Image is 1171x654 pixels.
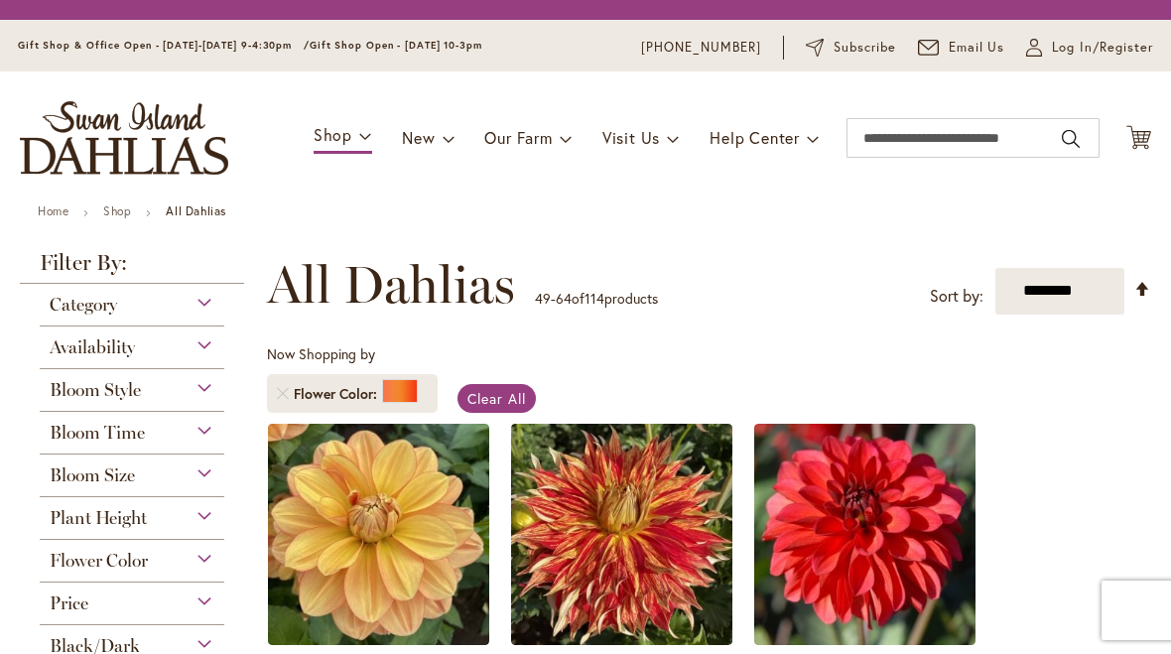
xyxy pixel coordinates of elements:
a: Log In/Register [1026,38,1153,58]
span: Gift Shop & Office Open - [DATE]-[DATE] 9-4:30pm / [18,39,310,52]
strong: Filter By: [20,252,244,284]
span: Email Us [949,38,1005,58]
img: Grandpa's Gift [511,424,732,645]
span: Subscribe [834,38,896,58]
iframe: Launch Accessibility Center [15,584,70,639]
span: Plant Height [50,507,147,529]
span: All Dahlias [267,255,515,315]
a: GRANDMA'S HUG [268,630,489,649]
a: Grandpa's Gift [511,630,732,649]
span: Bloom Time [50,422,145,444]
a: [PHONE_NUMBER] [641,38,761,58]
span: Flower Color [50,550,148,572]
span: Visit Us [602,127,660,148]
span: Availability [50,336,135,358]
a: Clear All [457,384,536,413]
a: GROOVY [754,630,976,649]
span: Bloom Size [50,464,135,486]
a: Remove Flower Color Orange/Peach [277,388,289,400]
a: Email Us [918,38,1005,58]
p: - of products [535,283,658,315]
a: Shop [103,203,131,218]
strong: All Dahlias [166,203,226,218]
a: Home [38,203,68,218]
span: Log In/Register [1052,38,1153,58]
img: GROOVY [754,424,976,645]
span: Bloom Style [50,379,141,401]
span: Category [50,294,117,316]
span: Our Farm [484,127,552,148]
span: Help Center [710,127,800,148]
span: 49 [535,289,551,308]
a: Subscribe [806,38,896,58]
span: New [402,127,435,148]
span: Flower Color [294,384,382,404]
span: 64 [556,289,572,308]
span: Gift Shop Open - [DATE] 10-3pm [310,39,482,52]
img: GRANDMA'S HUG [268,424,489,645]
span: Now Shopping by [267,344,375,363]
label: Sort by: [930,278,983,315]
a: store logo [20,101,228,175]
span: Clear All [467,389,526,408]
button: Search [1062,123,1080,155]
span: 114 [585,289,604,308]
span: Shop [314,124,352,145]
